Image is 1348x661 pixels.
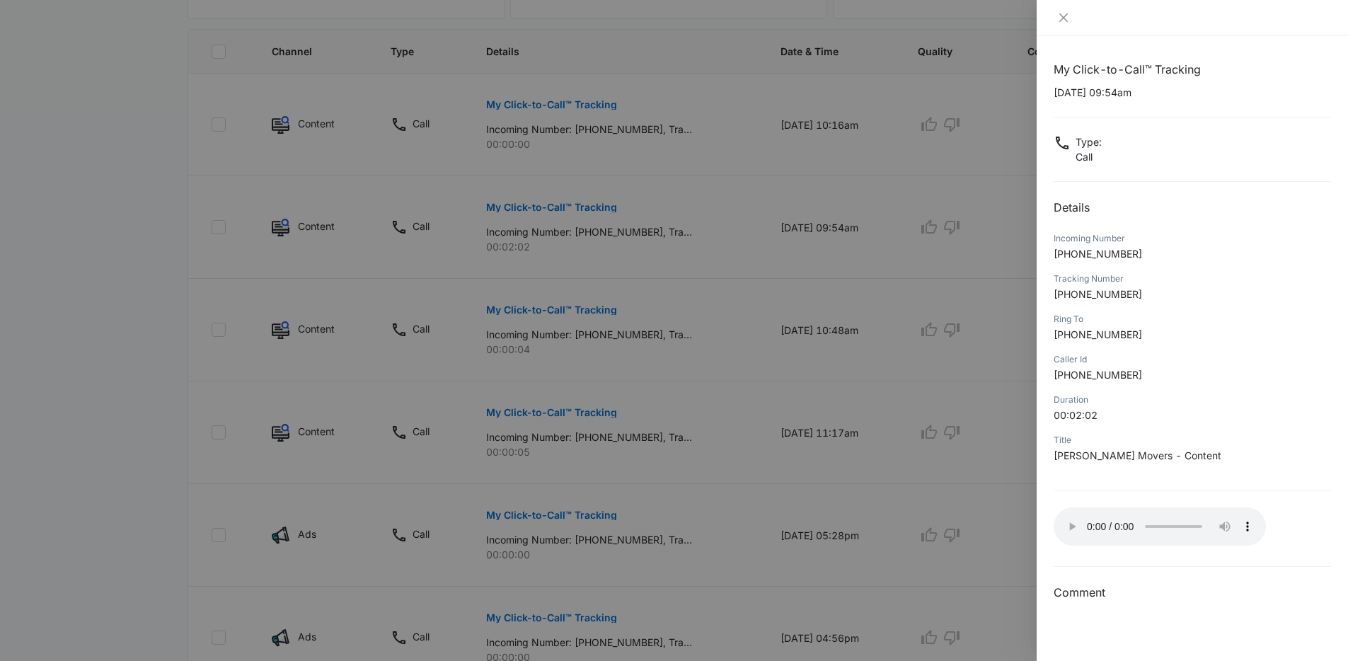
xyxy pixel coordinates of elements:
[1054,199,1331,216] h2: Details
[1054,434,1331,447] div: Title
[1076,134,1102,149] p: Type :
[1054,313,1331,326] div: Ring To
[1054,248,1142,260] span: [PHONE_NUMBER]
[1058,12,1069,23] span: close
[1076,149,1102,164] p: Call
[1054,85,1331,100] p: [DATE] 09:54am
[1054,409,1098,421] span: 00:02:02
[1054,272,1331,285] div: Tracking Number
[1054,584,1331,601] h3: Comment
[1054,353,1331,366] div: Caller Id
[1054,61,1331,78] h1: My Click-to-Call™ Tracking
[1054,507,1266,546] audio: Your browser does not support the audio tag.
[1054,232,1331,245] div: Incoming Number
[1054,288,1142,300] span: [PHONE_NUMBER]
[1054,369,1142,381] span: [PHONE_NUMBER]
[1054,11,1073,24] button: Close
[1054,393,1331,406] div: Duration
[1054,328,1142,340] span: [PHONE_NUMBER]
[1054,449,1221,461] span: [PERSON_NAME] Movers - Content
